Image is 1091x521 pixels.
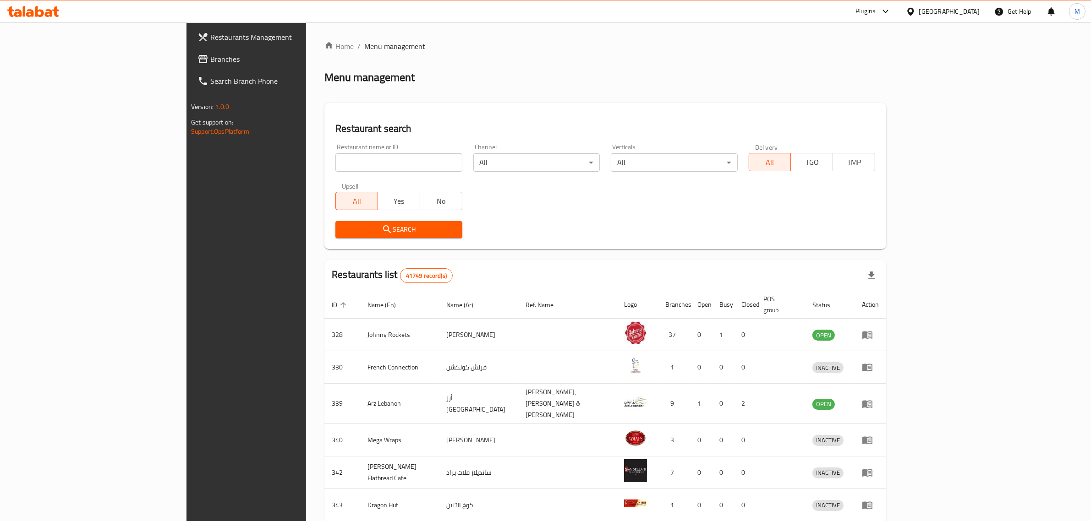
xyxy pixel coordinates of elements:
[862,362,879,373] div: Menu
[861,265,883,287] div: Export file
[753,156,788,169] span: All
[712,319,734,351] td: 1
[519,384,617,424] td: [PERSON_NAME],[PERSON_NAME] & [PERSON_NAME]
[340,195,374,208] span: All
[332,268,453,283] h2: Restaurants list
[360,424,439,456] td: Mega Wraps
[190,70,369,92] a: Search Branch Phone
[690,424,712,456] td: 0
[862,467,879,478] div: Menu
[360,384,439,424] td: Arz Lebanon
[658,456,690,489] td: 7
[624,354,647,377] img: French Connection
[446,299,485,310] span: Name (Ar)
[658,384,690,424] td: 9
[367,299,408,310] span: Name (En)
[812,467,844,478] span: INACTIVE
[611,153,737,172] div: All
[473,153,600,172] div: All
[360,351,439,384] td: French Connection
[919,6,980,16] div: [GEOGRAPHIC_DATA]
[734,384,756,424] td: 2
[755,144,778,150] label: Delivery
[749,153,791,171] button: All
[763,293,794,315] span: POS group
[833,153,875,171] button: TMP
[712,291,734,319] th: Busy
[658,351,690,384] td: 1
[624,391,647,413] img: Arz Lebanon
[191,116,233,128] span: Get support on:
[812,330,835,341] span: OPEN
[342,183,359,189] label: Upsell
[712,384,734,424] td: 0
[812,362,844,373] div: INACTIVE
[378,192,420,210] button: Yes
[624,459,647,482] img: Sandella's Flatbread Cafe
[324,41,886,52] nav: breadcrumb
[712,456,734,489] td: 0
[382,195,417,208] span: Yes
[400,271,452,280] span: 41749 record(s)
[439,424,519,456] td: [PERSON_NAME]
[439,456,519,489] td: سانديلاز فلات براد
[734,424,756,456] td: 0
[526,299,566,310] span: Ref. Name
[360,456,439,489] td: [PERSON_NAME] Flatbread Cafe
[812,500,844,510] span: INACTIVE
[624,427,647,450] img: Mega Wraps
[624,492,647,515] img: Dragon Hut
[712,351,734,384] td: 0
[439,384,519,424] td: أرز [GEOGRAPHIC_DATA]
[812,299,842,310] span: Status
[617,291,658,319] th: Logo
[343,224,455,235] span: Search
[862,398,879,409] div: Menu
[812,399,835,410] div: OPEN
[439,351,519,384] td: فرنش كونكشن
[690,319,712,351] td: 0
[400,268,453,283] div: Total records count
[862,499,879,510] div: Menu
[420,192,462,210] button: No
[734,351,756,384] td: 0
[191,101,214,113] span: Version:
[335,192,378,210] button: All
[335,221,462,238] button: Search
[364,41,425,52] span: Menu management
[855,291,886,319] th: Action
[690,456,712,489] td: 0
[439,319,519,351] td: [PERSON_NAME]
[790,153,833,171] button: TGO
[812,435,844,445] span: INACTIVE
[191,125,249,137] a: Support.OpsPlatform
[424,195,459,208] span: No
[855,6,876,17] div: Plugins
[190,26,369,48] a: Restaurants Management
[690,351,712,384] td: 0
[862,434,879,445] div: Menu
[690,384,712,424] td: 1
[795,156,829,169] span: TGO
[210,32,362,43] span: Restaurants Management
[190,48,369,70] a: Branches
[360,319,439,351] td: Johnny Rockets
[210,76,362,87] span: Search Branch Phone
[332,299,349,310] span: ID
[215,101,229,113] span: 1.0.0
[658,291,690,319] th: Branches
[1075,6,1080,16] span: M
[324,70,415,85] h2: Menu management
[210,54,362,65] span: Branches
[335,153,462,172] input: Search for restaurant name or ID..
[812,399,835,409] span: OPEN
[712,424,734,456] td: 0
[658,424,690,456] td: 3
[734,291,756,319] th: Closed
[812,467,844,478] div: INACTIVE
[812,363,844,373] span: INACTIVE
[624,321,647,344] img: Johnny Rockets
